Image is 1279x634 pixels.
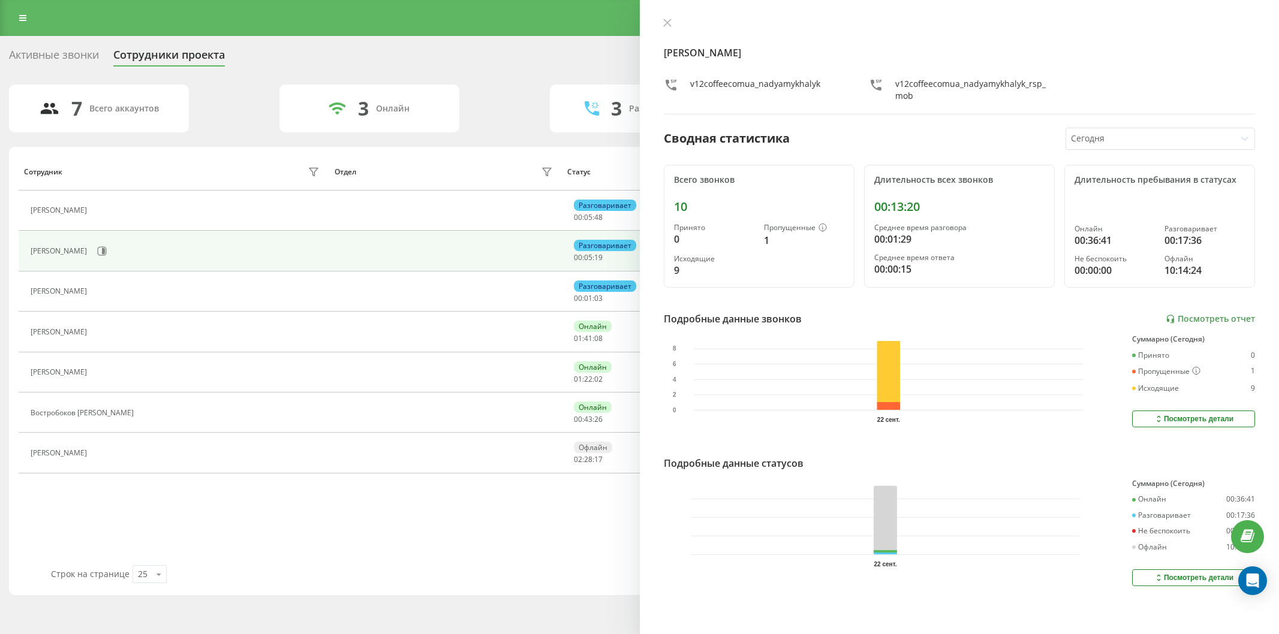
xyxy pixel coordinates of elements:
[1132,367,1200,376] div: Пропущенные
[594,374,603,384] span: 02
[1226,543,1255,551] div: 10:14:24
[1132,351,1169,360] div: Принято
[89,104,159,114] div: Всего аккаунтов
[1164,233,1245,247] div: 00:17:36
[1154,414,1233,424] div: Посмотреть детали
[673,391,676,398] text: 2
[1226,527,1255,535] div: 00:00:00
[1075,233,1155,247] div: 00:36:41
[673,361,676,367] text: 6
[1075,225,1155,233] div: Онлайн
[673,376,676,383] text: 4
[1132,479,1255,488] div: Суммарно (Сегодня)
[51,568,130,579] span: Строк на странице
[594,454,603,464] span: 17
[31,328,90,336] div: [PERSON_NAME]
[1132,335,1255,343] div: Суммарно (Сегодня)
[1238,566,1267,595] div: Open Intercom Messenger
[1132,384,1179,393] div: Исходящие
[674,224,754,232] div: Принято
[1226,511,1255,520] div: 00:17:36
[31,287,90,295] div: [PERSON_NAME]
[31,409,137,417] div: Востробоков [PERSON_NAME]
[574,454,582,464] span: 02
[376,104,410,114] div: Онлайн
[335,168,356,176] div: Отдел
[1075,175,1245,185] div: Длительность пребывания в статусах
[1132,543,1167,551] div: Офлайн
[574,240,636,251] div: Разговаривает
[584,293,592,303] span: 01
[24,168,62,176] div: Сотрудник
[1132,495,1166,503] div: Онлайн
[584,252,592,262] span: 05
[1251,384,1255,393] div: 9
[1132,511,1191,520] div: Разговаривает
[574,321,612,332] div: Онлайн
[1251,351,1255,360] div: 0
[1132,410,1255,427] button: Посмотреть детали
[31,206,90,215] div: [PERSON_NAME]
[673,407,676,413] text: 0
[874,175,1045,185] div: Длительность всех звонков
[574,374,582,384] span: 01
[874,232,1045,246] div: 00:01:29
[664,456,803,470] div: Подробные данные статусов
[574,333,582,343] span: 01
[71,97,82,120] div: 7
[1166,314,1255,324] a: Посмотреть отчет
[629,104,694,114] div: Разговаривают
[674,232,754,246] div: 0
[764,224,844,233] div: Пропущенные
[664,312,802,326] div: Подробные данные звонков
[584,374,592,384] span: 22
[574,253,603,262] div: : :
[574,294,603,303] div: : :
[674,175,844,185] div: Всего звонков
[574,280,636,292] div: Разговаривает
[895,78,1050,102] div: v12coffeecomua_nadyamykhalyk_rsp_mob
[584,414,592,424] span: 43
[1075,263,1155,277] div: 00:00:00
[874,253,1045,262] div: Среднее время ответа
[877,416,900,423] text: 22 сент.
[567,168,591,176] div: Статус
[664,46,1256,60] h4: [PERSON_NAME]
[1164,263,1245,277] div: 10:14:24
[113,49,225,67] div: Сотрудники проекта
[1075,255,1155,263] div: Не беспокоить
[1164,225,1245,233] div: Разговаривает
[674,200,844,214] div: 10
[574,375,603,384] div: : :
[1132,569,1255,586] button: Посмотреть детали
[1132,527,1190,535] div: Не беспокоить
[874,224,1045,232] div: Среднее время разговора
[574,455,603,464] div: : :
[594,293,603,303] span: 03
[358,97,369,120] div: 3
[574,401,612,413] div: Онлайн
[611,97,622,120] div: 3
[664,129,790,147] div: Сводная статистика
[1154,573,1233,582] div: Посмотреть детали
[594,414,603,424] span: 26
[674,255,754,263] div: Исходящие
[574,213,603,222] div: : :
[690,78,820,102] div: v12coffeecomua_nadyamykhalyk
[674,263,754,277] div: 9
[1251,367,1255,376] div: 1
[574,442,612,453] div: Офлайн
[874,561,896,567] text: 22 сент.
[874,200,1045,214] div: 00:13:20
[594,212,603,222] span: 48
[874,262,1045,276] div: 00:00:15
[594,333,603,343] span: 08
[1226,495,1255,503] div: 00:36:41
[574,334,603,343] div: : :
[594,252,603,262] span: 19
[9,49,99,67] div: Активные звонки
[1164,255,1245,263] div: Офлайн
[31,449,90,457] div: [PERSON_NAME]
[574,200,636,211] div: Разговаривает
[31,247,90,255] div: [PERSON_NAME]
